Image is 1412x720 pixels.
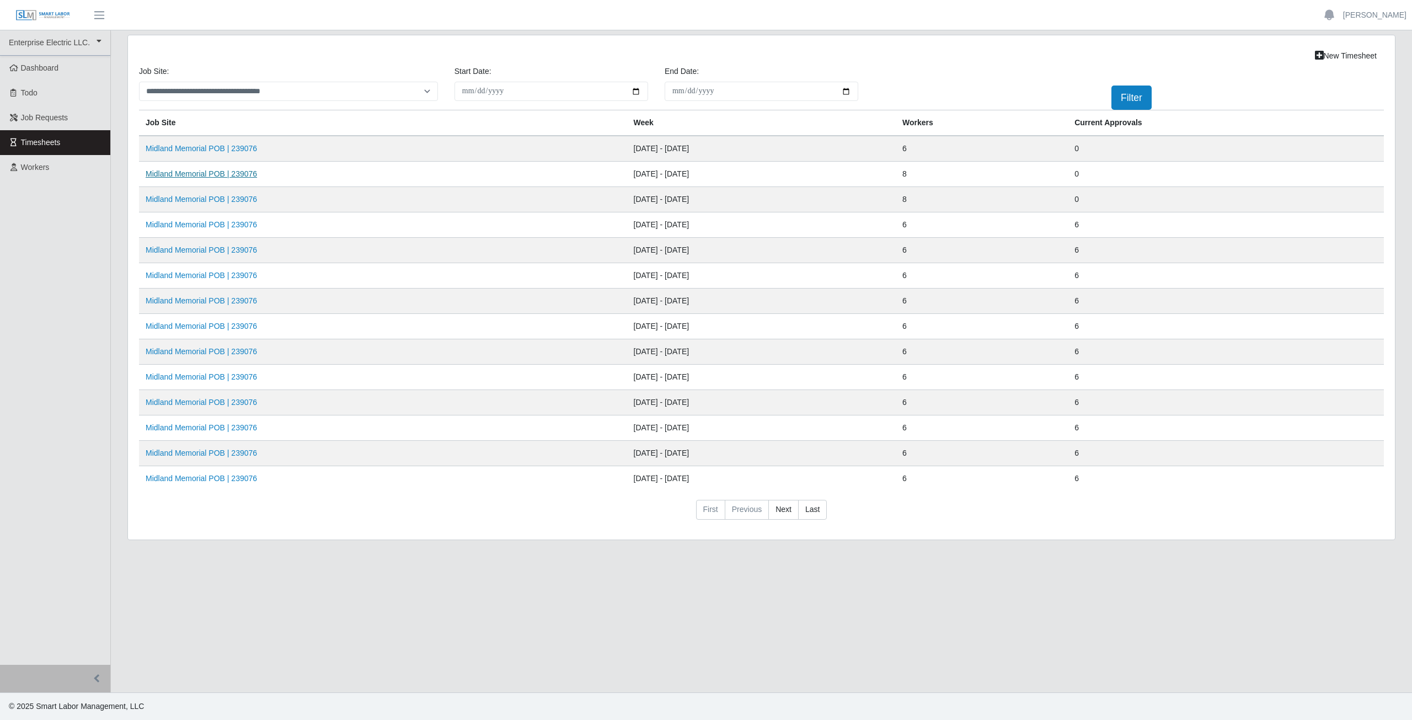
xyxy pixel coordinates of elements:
[1068,110,1384,136] th: Current Approvals
[896,187,1068,212] td: 8
[146,423,257,432] a: Midland Memorial POB | 239076
[146,296,257,305] a: Midland Memorial POB | 239076
[21,138,61,147] span: Timesheets
[627,263,896,289] td: [DATE] - [DATE]
[1068,187,1384,212] td: 0
[1068,289,1384,314] td: 6
[665,66,699,77] label: End Date:
[1068,263,1384,289] td: 6
[896,238,1068,263] td: 6
[798,500,827,520] a: Last
[1308,46,1384,66] a: New Timesheet
[896,339,1068,365] td: 6
[146,322,257,330] a: Midland Memorial POB | 239076
[139,110,627,136] th: job site
[146,449,257,457] a: Midland Memorial POB | 239076
[627,365,896,390] td: [DATE] - [DATE]
[627,390,896,415] td: [DATE] - [DATE]
[627,441,896,466] td: [DATE] - [DATE]
[896,390,1068,415] td: 6
[1343,9,1406,21] a: [PERSON_NAME]
[146,474,257,483] a: Midland Memorial POB | 239076
[21,63,59,72] span: Dashboard
[1068,212,1384,238] td: 6
[139,500,1384,529] nav: pagination
[896,441,1068,466] td: 6
[146,195,257,204] a: Midland Memorial POB | 239076
[896,415,1068,441] td: 6
[627,162,896,187] td: [DATE] - [DATE]
[21,113,68,122] span: Job Requests
[627,314,896,339] td: [DATE] - [DATE]
[1068,415,1384,441] td: 6
[627,238,896,263] td: [DATE] - [DATE]
[1068,466,1384,492] td: 6
[1068,441,1384,466] td: 6
[9,702,144,711] span: © 2025 Smart Labor Management, LLC
[627,136,896,162] td: [DATE] - [DATE]
[21,88,38,97] span: Todo
[146,220,257,229] a: Midland Memorial POB | 239076
[627,415,896,441] td: [DATE] - [DATE]
[627,339,896,365] td: [DATE] - [DATE]
[896,162,1068,187] td: 8
[627,289,896,314] td: [DATE] - [DATE]
[146,246,257,254] a: Midland Memorial POB | 239076
[627,466,896,492] td: [DATE] - [DATE]
[627,187,896,212] td: [DATE] - [DATE]
[1068,390,1384,415] td: 6
[146,347,257,356] a: Midland Memorial POB | 239076
[1068,238,1384,263] td: 6
[139,66,169,77] label: job site:
[146,169,257,178] a: Midland Memorial POB | 239076
[1068,365,1384,390] td: 6
[896,263,1068,289] td: 6
[146,398,257,407] a: Midland Memorial POB | 239076
[146,372,257,381] a: Midland Memorial POB | 239076
[1068,136,1384,162] td: 0
[21,163,50,172] span: Workers
[896,289,1068,314] td: 6
[146,144,257,153] a: Midland Memorial POB | 239076
[896,314,1068,339] td: 6
[1068,339,1384,365] td: 6
[896,110,1068,136] th: Workers
[15,9,71,22] img: SLM Logo
[896,466,1068,492] td: 6
[146,271,257,280] a: Midland Memorial POB | 239076
[896,136,1068,162] td: 6
[768,500,799,520] a: Next
[454,66,491,77] label: Start Date:
[896,365,1068,390] td: 6
[1111,86,1152,110] button: Filter
[1068,314,1384,339] td: 6
[627,212,896,238] td: [DATE] - [DATE]
[627,110,896,136] th: Week
[1068,162,1384,187] td: 0
[896,212,1068,238] td: 6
